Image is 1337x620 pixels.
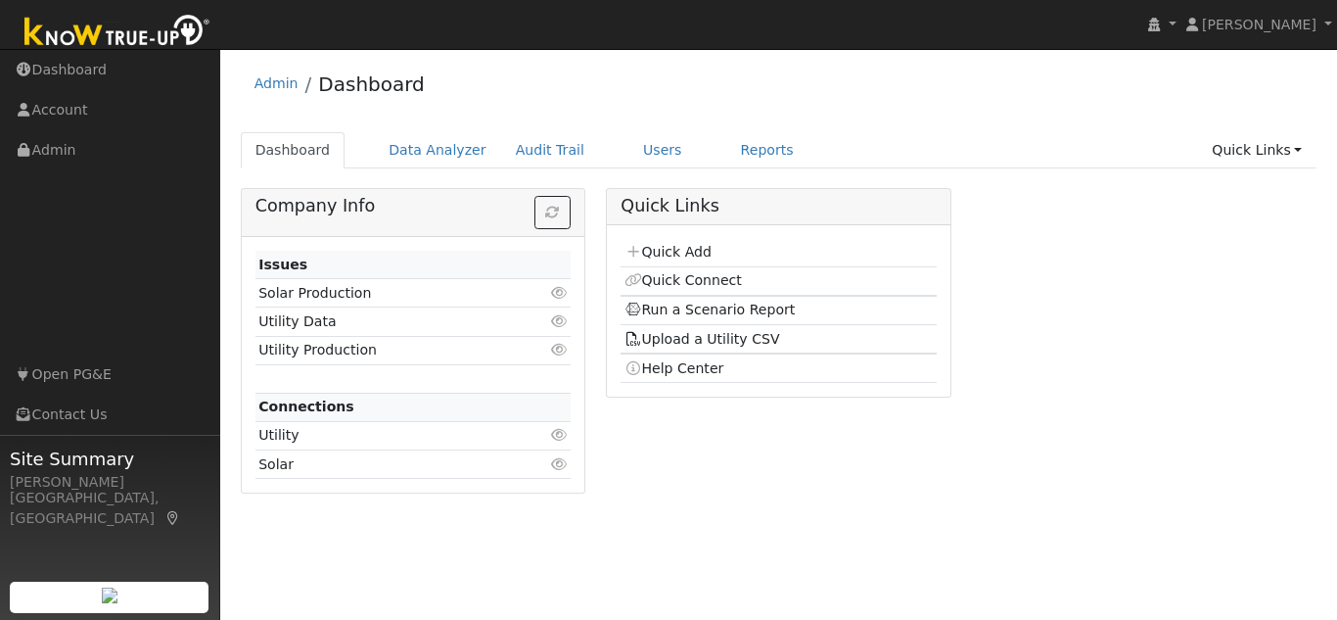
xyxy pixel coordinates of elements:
a: Help Center [624,360,724,376]
strong: Connections [258,399,354,414]
a: Dashboard [318,72,425,96]
i: Click to view [550,343,568,357]
a: Run a Scenario Report [624,302,796,317]
h5: Quick Links [621,196,936,216]
td: Solar [255,451,520,479]
td: Utility [255,421,520,450]
a: Map [164,510,182,526]
td: Utility Data [255,308,520,336]
div: [GEOGRAPHIC_DATA], [GEOGRAPHIC_DATA] [10,488,209,529]
i: Click to view [550,428,568,442]
img: Know True-Up [15,11,220,55]
strong: Issues [258,257,307,272]
span: Site Summary [10,446,209,472]
a: Quick Add [624,244,712,260]
a: Reports [726,132,808,168]
img: retrieve [102,588,117,603]
i: Click to view [550,457,568,471]
i: Click to view [550,314,568,328]
a: Upload a Utility CSV [624,331,780,347]
a: Data Analyzer [374,132,501,168]
h5: Company Info [255,196,571,216]
a: Users [628,132,697,168]
i: Click to view [550,286,568,300]
td: Utility Production [255,336,520,364]
div: [PERSON_NAME] [10,472,209,493]
a: Audit Trail [501,132,599,168]
a: Quick Links [1197,132,1316,168]
a: Admin [254,75,299,91]
span: [PERSON_NAME] [1202,17,1316,32]
a: Quick Connect [624,272,742,288]
td: Solar Production [255,279,520,308]
a: Dashboard [241,132,346,168]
